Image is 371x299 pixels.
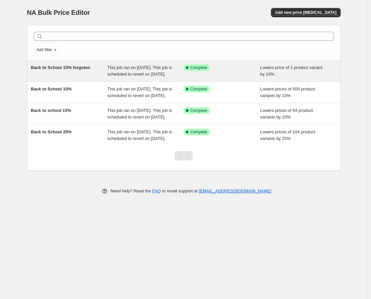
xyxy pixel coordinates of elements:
[260,108,313,119] span: Lowers prices of 93 product variants by 15%
[107,86,172,98] span: This job ran on [DATE]. This job is scheduled to revert on [DATE].
[260,65,322,77] span: Lowers price of 1 product variant by 10%
[34,46,60,54] button: Add filter
[190,108,207,113] span: Complete
[190,65,207,70] span: Complete
[107,108,172,119] span: This job ran on [DATE]. This job is scheduled to revert on [DATE].
[107,65,172,77] span: This job ran on [DATE]. This job is scheduled to revert on [DATE].
[111,188,152,193] span: Need help? Read the
[37,47,52,52] span: Add filter
[260,86,315,98] span: Lowers prices of 509 product variants by 10%
[31,108,71,113] span: Back to school 15%
[175,151,193,160] nav: Pagination
[31,129,72,134] span: Back to School 25%
[199,188,271,193] a: [EMAIL_ADDRESS][DOMAIN_NAME]
[31,86,72,91] span: Back to School 10%
[271,8,340,17] button: Add new price [MEDICAL_DATA]
[107,129,172,141] span: This job ran on [DATE]. This job is scheduled to revert on [DATE].
[190,129,207,135] span: Complete
[31,65,90,70] span: Back to School 10% forgoten
[260,129,315,141] span: Lowers prices of 104 product variants by 25%
[190,86,207,92] span: Complete
[275,10,336,15] span: Add new price [MEDICAL_DATA]
[27,9,90,16] span: NA Bulk Price Editor
[161,188,199,193] span: or email support at
[152,188,161,193] a: FAQ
